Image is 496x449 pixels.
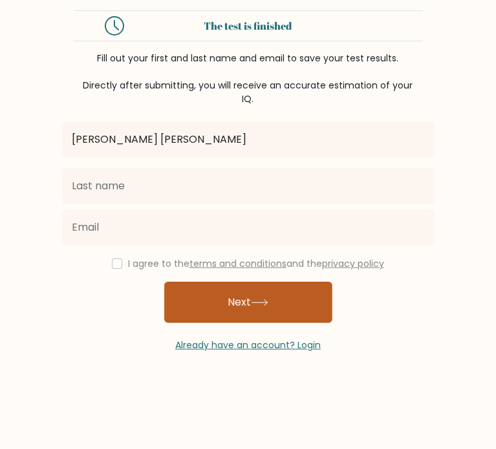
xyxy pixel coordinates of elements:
div: The test is finished [140,18,357,34]
input: Last name [62,168,435,204]
label: I agree to the and the [128,257,384,270]
a: privacy policy [322,257,384,270]
button: Next [164,282,332,323]
a: Already have an account? Login [175,339,321,351]
a: terms and conditions [189,257,286,270]
input: Email [62,209,435,245]
input: First name [62,121,435,158]
div: Fill out your first and last name and email to save your test results. Directly after submitting,... [74,52,423,106]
